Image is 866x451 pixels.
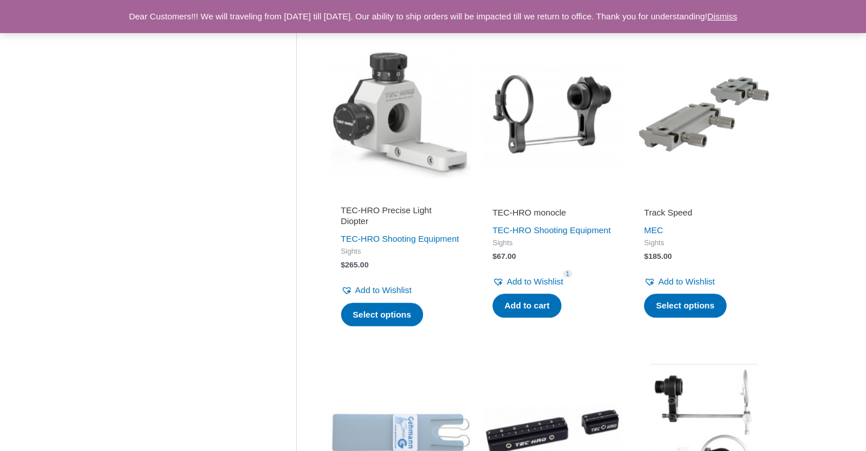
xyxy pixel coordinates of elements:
h2: TEC-HRO monocle [492,207,612,218]
span: $ [341,261,346,269]
a: TEC-HRO Shooting Equipment [492,225,611,235]
span: Add to Wishlist [355,285,412,295]
span: $ [644,252,649,261]
a: Add to Wishlist [341,282,412,298]
a: MEC [644,225,663,235]
span: Sights [341,247,461,257]
span: $ [492,252,497,261]
a: Dismiss [707,11,737,21]
a: TEC-HRO Shooting Equipment [341,234,459,243]
a: Add to cart: “TEC-HRO monocle” [492,294,561,318]
iframe: Customer reviews powered by Trustpilot [644,191,764,205]
bdi: 67.00 [492,252,516,261]
img: Track Speed [634,44,774,184]
img: TEC-HRO monocle [482,44,622,184]
a: TEC-HRO Precise Light Diopter [341,205,461,231]
a: Add to Wishlist [492,274,563,290]
a: Track Speed [644,207,764,222]
img: TEC-HRO Precise Light Diopter [331,44,471,184]
a: Select options for “TEC-HRO Precise Light Diopter” [341,303,424,327]
iframe: Customer reviews powered by Trustpilot [492,191,612,205]
h2: Track Speed [644,207,764,218]
bdi: 265.00 [341,261,369,269]
span: Add to Wishlist [658,277,715,286]
span: Sights [644,238,764,248]
iframe: Customer reviews powered by Trustpilot [341,191,461,205]
h2: TEC-HRO Precise Light Diopter [341,205,461,227]
span: 1 [563,270,572,278]
a: TEC-HRO monocle [492,207,612,222]
bdi: 185.00 [644,252,672,261]
span: Add to Wishlist [507,277,563,286]
span: Sights [492,238,612,248]
a: Add to Wishlist [644,274,715,290]
a: Select options for “Track Speed” [644,294,727,318]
